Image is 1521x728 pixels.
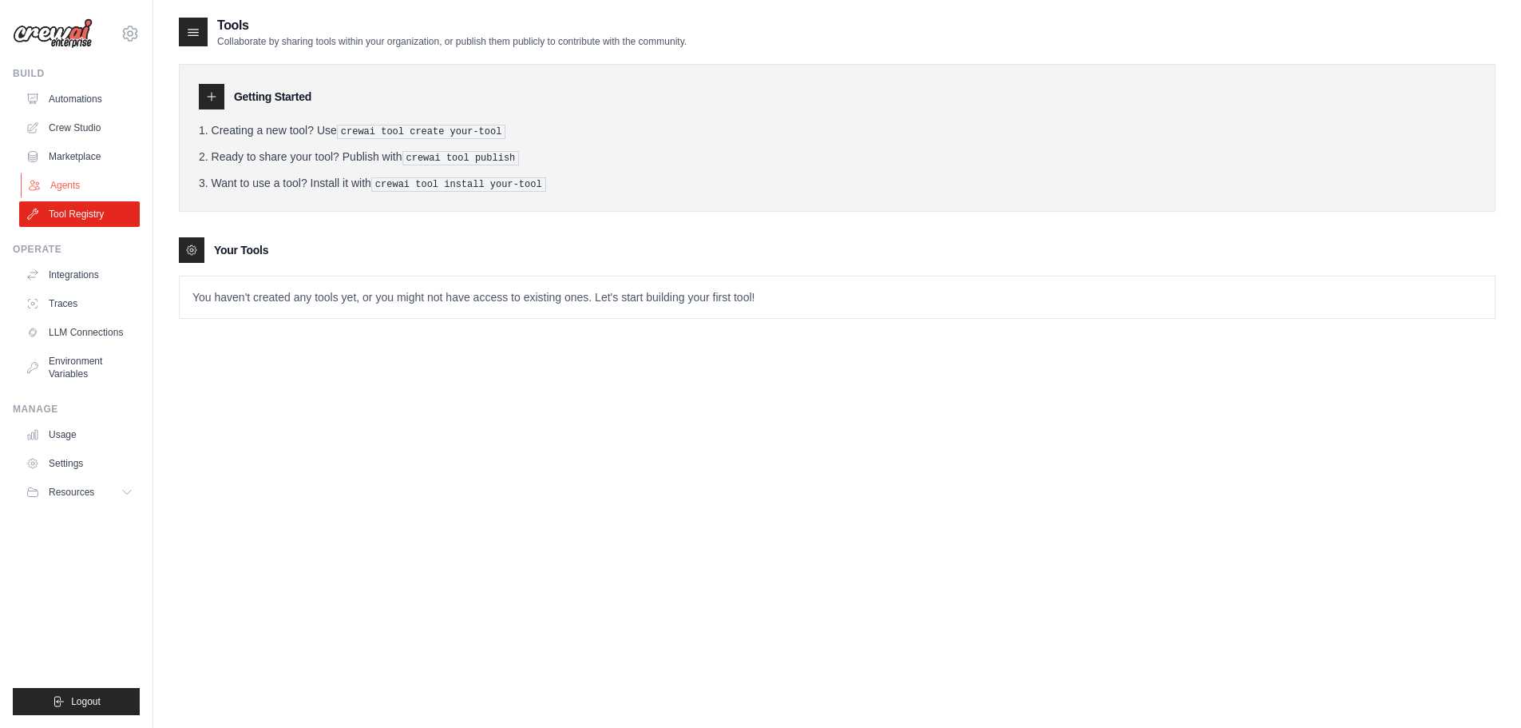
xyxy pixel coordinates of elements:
[180,276,1495,318] p: You haven't created any tools yet, or you might not have access to existing ones. Let's start bui...
[19,348,140,387] a: Environment Variables
[13,18,93,49] img: Logo
[19,422,140,448] a: Usage
[199,122,1475,139] li: Creating a new tool? Use
[71,695,101,708] span: Logout
[19,291,140,316] a: Traces
[13,688,140,715] button: Logout
[234,89,311,105] h3: Getting Started
[199,149,1475,165] li: Ready to share your tool? Publish with
[13,403,140,416] div: Manage
[199,175,1475,192] li: Want to use a tool? Install it with
[337,125,506,139] pre: crewai tool create your-tool
[371,177,546,192] pre: crewai tool install your-tool
[21,173,141,198] a: Agents
[19,320,140,345] a: LLM Connections
[19,115,140,141] a: Crew Studio
[49,486,94,499] span: Resources
[19,144,140,169] a: Marketplace
[19,201,140,227] a: Tool Registry
[13,243,140,256] div: Operate
[19,262,140,288] a: Integrations
[217,35,687,48] p: Collaborate by sharing tools within your organization, or publish them publicly to contribute wit...
[19,479,140,505] button: Resources
[13,67,140,80] div: Build
[19,86,140,112] a: Automations
[19,451,140,476] a: Settings
[217,16,687,35] h2: Tools
[214,242,268,258] h3: Your Tools
[402,151,520,165] pre: crewai tool publish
